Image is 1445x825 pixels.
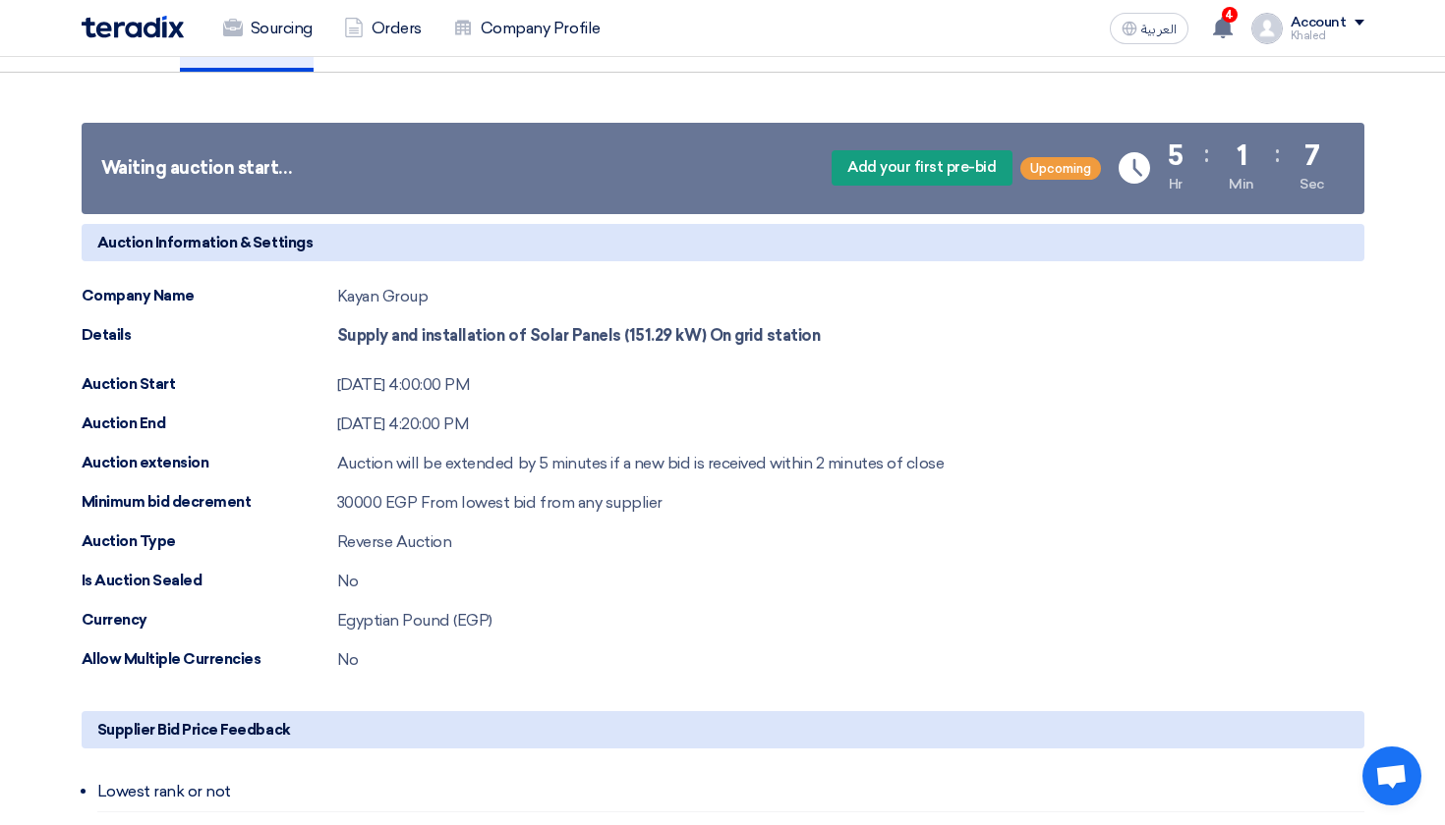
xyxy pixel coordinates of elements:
[1204,137,1209,172] div: :
[1291,30,1364,41] div: Khaled
[337,609,492,632] div: Egyptian Pound (EGP)
[337,530,452,554] div: Reverse Auction
[337,493,382,512] span: 30000
[82,373,337,396] div: Auction Start
[1275,137,1280,172] div: :
[1169,174,1183,194] div: Hr
[82,224,1364,261] h5: Auction Information & Settings
[385,493,418,512] span: EGP
[82,530,337,553] div: Auction Type
[337,648,359,672] div: No
[437,7,616,50] a: Company Profile
[1291,15,1347,31] div: Account
[97,772,1364,812] li: Lowest rank or not
[82,452,337,474] div: Auction extension
[1168,142,1184,170] div: 5
[1362,746,1421,805] a: Open chat
[82,711,1364,748] h5: Supplier Bid Price Feedback
[1300,174,1324,194] div: Sec
[82,570,337,592] div: Is Auction Sealed
[82,285,337,307] div: Company Name
[1020,157,1101,180] span: Upcoming
[337,452,945,475] div: Auction will be extended by 5 minutes if a new bid is received within 2 minutes of close
[1237,142,1247,170] div: 1
[328,7,437,50] a: Orders
[101,155,293,182] div: Waiting auction start…
[82,648,337,671] div: Allow Multiple Currencies
[1251,13,1283,44] img: profile_test.png
[1222,7,1238,23] span: 4
[337,412,470,436] div: [DATE] 4:20:00 PM
[1141,23,1177,36] span: العربية
[82,609,337,632] div: Currency
[1110,13,1188,44] button: العربية
[82,412,337,435] div: Auction End
[337,326,821,345] strong: Supply and installation of Solar Panels (151.29 kW) On grid station
[1229,174,1254,194] div: Min
[421,493,663,512] span: From lowest bid from any supplier
[82,16,184,38] img: Teradix logo
[82,324,337,347] div: Details
[337,570,359,593] div: No
[82,491,337,514] div: Minimum bid decrement
[832,150,1011,186] span: Add your first pre-bid
[207,7,328,50] a: Sourcing
[1304,142,1320,170] div: 7
[337,285,429,308] div: Kayan Group
[337,373,471,397] div: [DATE] 4:00:00 PM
